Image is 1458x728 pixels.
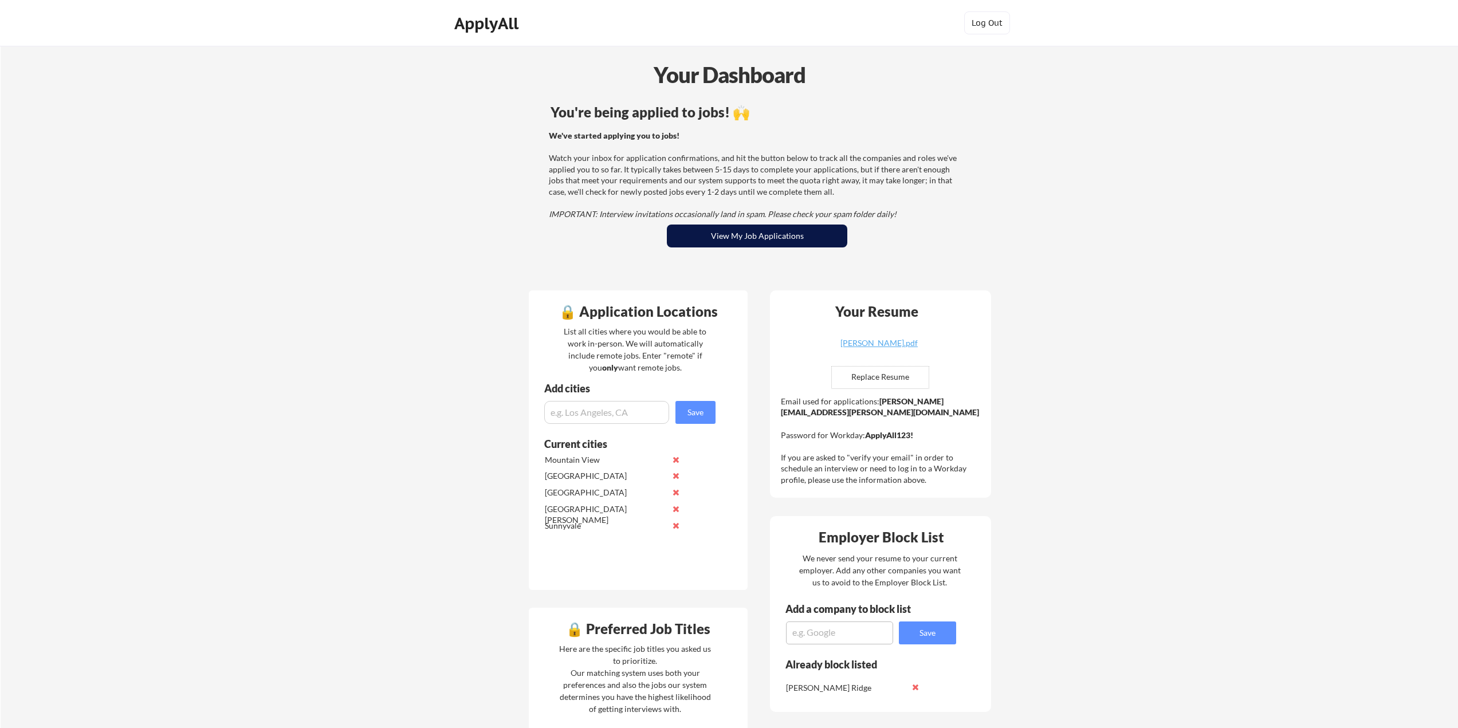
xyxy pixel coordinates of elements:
[556,325,714,373] div: List all cities where you would be able to work in-person. We will automatically include remote j...
[786,682,907,694] div: [PERSON_NAME] Ridge
[899,621,956,644] button: Save
[545,454,666,466] div: Mountain View
[544,401,669,424] input: e.g. Los Angeles, CA
[785,659,941,670] div: Already block listed
[545,503,666,526] div: [GEOGRAPHIC_DATA][PERSON_NAME]
[549,130,962,220] div: Watch your inbox for application confirmations, and hit the button below to track all the compani...
[532,622,745,636] div: 🔒 Preferred Job Titles
[545,520,666,532] div: Sunnyvale
[551,105,964,119] div: You're being applied to jobs! 🙌
[602,363,618,372] strong: only
[1,58,1458,91] div: Your Dashboard
[454,14,522,33] div: ApplyAll
[820,305,933,318] div: Your Resume
[775,530,988,544] div: Employer Block List
[781,396,983,486] div: Email used for applications: Password for Workday: If you are asked to "verify your email" in ord...
[667,225,847,247] button: View My Job Applications
[781,396,979,418] strong: [PERSON_NAME][EMAIL_ADDRESS][PERSON_NAME][DOMAIN_NAME]
[556,643,714,715] div: Here are the specific job titles you asked us to prioritize. Our matching system uses both your p...
[545,487,666,498] div: [GEOGRAPHIC_DATA]
[549,131,679,140] strong: We've started applying you to jobs!
[675,401,716,424] button: Save
[544,439,703,449] div: Current cities
[545,470,666,482] div: [GEOGRAPHIC_DATA]
[532,305,745,318] div: 🔒 Application Locations
[865,430,913,440] strong: ApplyAll123!
[811,339,947,347] div: [PERSON_NAME].pdf
[785,604,929,614] div: Add a company to block list
[798,552,961,588] div: We never send your resume to your current employer. Add any other companies you want us to avoid ...
[549,209,897,219] em: IMPORTANT: Interview invitations occasionally land in spam. Please check your spam folder daily!
[544,383,718,393] div: Add cities
[811,339,947,357] a: [PERSON_NAME].pdf
[964,11,1010,34] button: Log Out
